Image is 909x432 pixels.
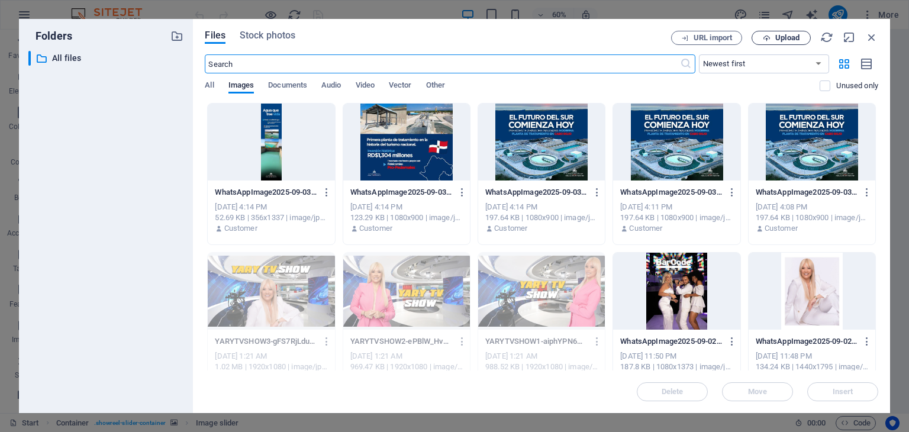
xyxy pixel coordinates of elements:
[485,212,598,223] div: 197.64 KB | 1080x900 | image/jpeg
[228,78,254,95] span: Images
[215,212,327,223] div: 52.69 KB | 356x1337 | image/jpeg
[350,212,463,223] div: 123.29 KB | 1080x900 | image/jpeg
[215,187,317,198] p: WhatsAppImage2025-09-03at8.59.33AM-G7mr7llPGMlE-tbxtlFURw.jpeg
[756,336,858,347] p: WhatsAppImage2025-09-02at4.09.45PM-u2uxL1PPxbb9QCbso5eTFg.jpeg
[224,223,257,234] p: Customer
[756,362,868,372] div: 134.24 KB | 1440x1795 | image/jpeg
[485,187,587,198] p: WhatsAppImage2025-09-03at9.02.02AM-g_86eXIHGIoZYt4RuNqJtQ.jpeg
[208,253,334,330] div: This file has already been selected or is not supported by this element
[350,202,463,212] div: [DATE] 4:14 PM
[321,78,341,95] span: Audio
[485,362,598,372] div: 988.52 KB | 1920x1080 | image/jpeg
[775,34,800,41] span: Upload
[343,253,470,330] div: This file has already been selected or is not supported by this element
[485,202,598,212] div: [DATE] 4:14 PM
[820,31,833,44] i: Reload
[205,54,679,73] input: Search
[240,28,295,43] span: Stock photos
[756,351,868,362] div: [DATE] 11:48 PM
[350,362,463,372] div: 969.47 KB | 1920x1080 | image/jpeg
[52,51,162,65] p: All files
[485,351,598,362] div: [DATE] 1:21 AM
[426,78,445,95] span: Other
[620,351,733,362] div: [DATE] 11:50 PM
[215,202,327,212] div: [DATE] 4:14 PM
[478,253,605,330] div: This file has already been selected or is not supported by this element
[756,212,868,223] div: 197.64 KB | 1080x900 | image/jpeg
[765,223,798,234] p: Customer
[756,187,858,198] p: WhatsAppImage2025-09-03at9.02.02AM-Fqudx6db1ZB-bwljEJxItA.jpeg
[485,336,587,347] p: YARYTVSHOW1-aiphYPN6ANhXhiOXXwc9Ow.jpg
[843,31,856,44] i: Minimize
[356,78,375,95] span: Video
[756,202,868,212] div: [DATE] 4:08 PM
[694,34,732,41] span: URL import
[494,223,527,234] p: Customer
[215,336,317,347] p: YARYTVSHOW3-gFS7RjLduU8dyeP-DMueug.jpg
[28,51,31,66] div: ​
[752,31,811,45] button: Upload
[620,336,722,347] p: WhatsAppImage2025-09-02at4.09.46PM-UiTnXI2tN1JPA7yB-2L38Q.jpeg
[170,30,183,43] i: Create new folder
[359,223,392,234] p: Customer
[28,28,72,44] p: Folders
[215,351,327,362] div: [DATE] 1:21 AM
[620,362,733,372] div: 187.8 KB | 1080x1373 | image/jpeg
[620,212,733,223] div: 197.64 KB | 1080x900 | image/jpeg
[629,223,662,234] p: Customer
[205,28,225,43] span: Files
[620,187,722,198] p: WhatsAppImage2025-09-03at9.02.02AM-5RQiDZVi4_JuEPl-Jzod5Q.jpeg
[215,362,327,372] div: 1.02 MB | 1920x1080 | image/jpeg
[205,78,214,95] span: All
[268,78,307,95] span: Documents
[350,336,452,347] p: YARYTVSHOW2-ePBlW_HvvSGxd0NVWN-C3A.jpg
[350,351,463,362] div: [DATE] 1:21 AM
[389,78,412,95] span: Vector
[836,80,878,91] p: Unused only
[350,187,452,198] p: WhatsAppImage2025-09-03at9.02.35AM-tdDNpNRvgW244VjW1OnuhA.jpeg
[620,202,733,212] div: [DATE] 4:11 PM
[671,31,742,45] button: URL import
